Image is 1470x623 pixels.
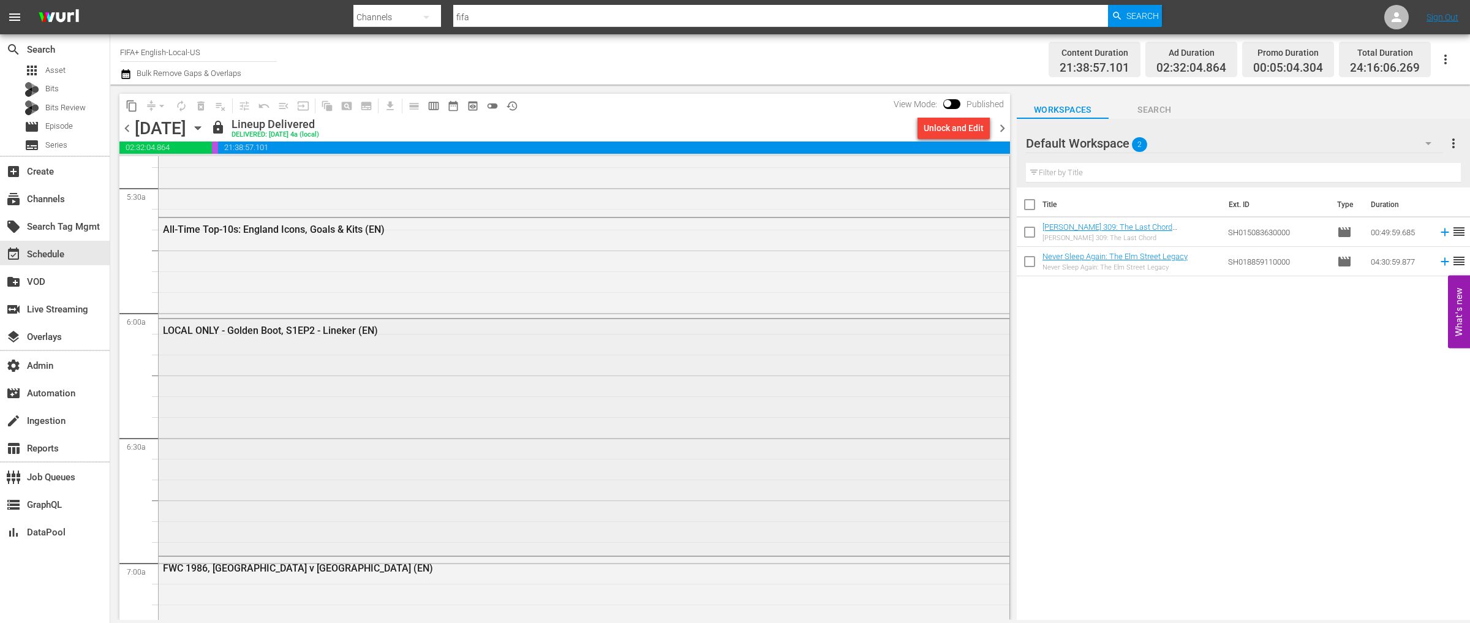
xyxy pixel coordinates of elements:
[356,96,376,116] span: Create Series Block
[463,96,483,116] span: View Backup
[1438,225,1452,239] svg: Add to Schedule
[1042,187,1222,222] th: Title
[7,10,22,25] span: menu
[274,96,293,116] span: Fill episodes with ad slates
[6,497,21,512] span: GraphQL
[1042,222,1177,250] a: [PERSON_NAME] 309: The Last Chord ([PERSON_NAME] 309: The Last Chord (amc_absolutereality_1_00:50...
[1446,129,1461,158] button: more_vert
[24,82,39,97] div: Bits
[1042,252,1188,261] a: Never Sleep Again: The Elm Street Legacy
[45,64,66,77] span: Asset
[6,386,21,401] span: Automation
[163,224,937,235] div: All-Time Top-10s: England Icons, Goals & Kits (EN)
[1132,132,1147,157] span: 2
[1350,61,1420,75] span: 24:16:06.269
[163,562,937,574] div: FWC 1986, [GEOGRAPHIC_DATA] v [GEOGRAPHIC_DATA] (EN)
[6,470,21,485] span: Job Queues
[428,100,440,112] span: calendar_view_week_outlined
[6,192,21,206] span: Channels
[254,96,274,116] span: Revert to Primary Episode
[45,83,59,95] span: Bits
[1427,12,1458,22] a: Sign Out
[483,96,502,116] span: 24 hours Lineup View is OFF
[960,99,1010,109] span: Published
[135,69,241,78] span: Bulk Remove Gaps & Overlaps
[6,413,21,428] span: Ingestion
[943,99,952,108] span: Toggle to switch from Published to Draft view.
[1108,5,1162,27] button: Search
[6,358,21,373] span: Admin
[6,441,21,456] span: Reports
[230,94,254,118] span: Customize Events
[6,525,21,540] span: DataPool
[6,302,21,317] span: Live Streaming
[45,139,67,151] span: Series
[1156,61,1226,75] span: 02:32:04.864
[1060,61,1129,75] span: 21:38:57.101
[6,164,21,179] span: Create
[1446,136,1461,151] span: more_vert
[211,120,225,135] span: lock
[1042,234,1218,242] div: [PERSON_NAME] 309: The Last Chord
[924,117,984,139] div: Unlock and Edit
[1253,44,1323,61] div: Promo Duration
[212,142,218,154] span: 00:05:04.304
[191,96,211,116] span: Select an event to delete
[1438,255,1452,268] svg: Add to Schedule
[211,96,230,116] span: Clear Lineup
[171,96,191,116] span: Loop Content
[313,94,337,118] span: Refresh All Search Blocks
[126,100,138,112] span: content_copy
[400,94,424,118] span: Day Calendar View
[6,42,21,57] span: Search
[888,99,943,109] span: View Mode:
[376,94,400,118] span: Download as CSV
[293,96,313,116] span: Update Metadata from Key Asset
[163,325,937,336] div: LOCAL ONLY - Golden Boot, S1EP2 - Lineker (EN)
[6,219,21,234] span: Search Tag Mgmt
[1221,187,1329,222] th: Ext. ID
[443,96,463,116] span: Month Calendar View
[337,96,356,116] span: Create Search Block
[1026,126,1444,160] div: Default Workspace
[122,96,141,116] span: Copy Lineup
[135,118,186,138] div: [DATE]
[6,330,21,344] span: Overlays
[995,121,1010,136] span: chevron_right
[119,121,135,136] span: chevron_left
[1060,44,1129,61] div: Content Duration
[1330,187,1363,222] th: Type
[24,138,39,153] span: Series
[24,63,39,78] span: Asset
[1223,247,1332,276] td: SH018859110000
[29,3,88,32] img: ans4CAIJ8jUAAAAAAAAAAAAAAAAAAAAAAAAgQb4GAAAAAAAAAAAAAAAAAAAAAAAAJMjXAAAAAAAAAAAAAAAAAAAAAAAAgAT5G...
[232,118,319,131] div: Lineup Delivered
[502,96,522,116] span: View History
[6,274,21,289] span: VOD
[447,100,459,112] span: date_range_outlined
[1017,102,1109,118] span: Workspaces
[1253,61,1323,75] span: 00:05:04.304
[141,96,171,116] span: Remove Gaps & Overlaps
[119,142,212,154] span: 02:32:04.864
[1366,247,1433,276] td: 04:30:59.877
[1126,5,1159,27] span: Search
[6,247,21,262] span: Schedule
[506,100,518,112] span: history_outlined
[467,100,479,112] span: preview_outlined
[218,142,1009,154] span: 21:38:57.101
[45,102,86,114] span: Bits Review
[1366,217,1433,247] td: 00:49:59.685
[1156,44,1226,61] div: Ad Duration
[1363,187,1437,222] th: Duration
[1337,225,1352,240] span: Episode
[486,100,499,112] span: toggle_off
[232,131,319,139] div: DELIVERED: [DATE] 4a (local)
[45,120,73,132] span: Episode
[24,100,39,115] div: Bits Review
[1448,275,1470,348] button: Open Feedback Widget
[24,119,39,134] span: Episode
[1337,254,1352,269] span: Episode
[424,96,443,116] span: Week Calendar View
[1042,263,1188,271] div: Never Sleep Again: The Elm Street Legacy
